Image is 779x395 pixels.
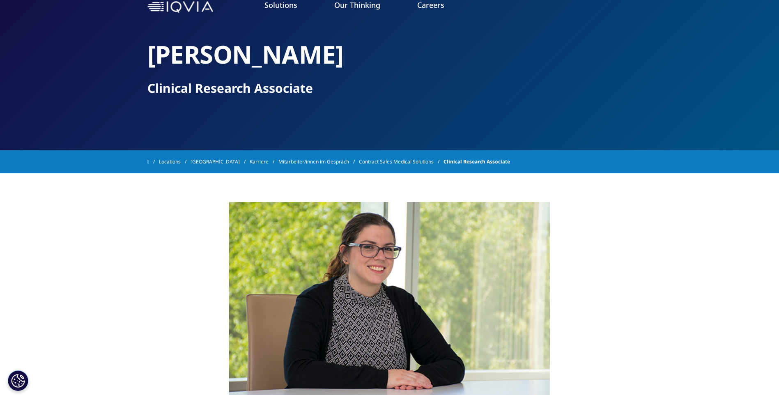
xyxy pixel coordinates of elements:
a: Karriere [250,154,278,169]
button: Cookie-Einstellungen [8,370,28,391]
span: Clinical Research Associate [444,154,510,169]
a: Locations [159,154,191,169]
a: [GEOGRAPHIC_DATA] [191,154,250,169]
a: Contract Sales Medical Solutions [359,154,444,169]
h2: Clinical Research Associate [147,83,632,94]
h2: [PERSON_NAME] [147,39,632,70]
a: Mitarbeiter/innen im Gespräch [278,154,359,169]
